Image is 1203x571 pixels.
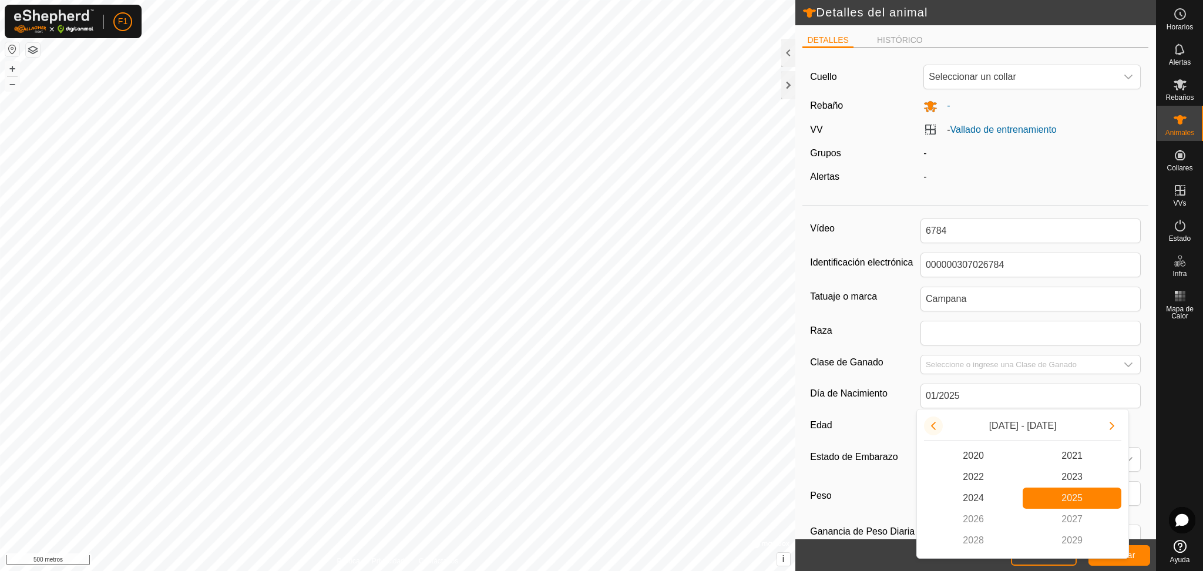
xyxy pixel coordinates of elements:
a: Ayuda [1157,535,1203,568]
font: Estado [1169,234,1191,243]
font: Clase de Ganado [810,357,883,367]
font: Collares [1167,164,1192,172]
button: – [5,77,19,91]
button: Next Decade [1103,417,1121,435]
span: 2023 [1023,466,1121,488]
span: 2021 [1023,445,1121,466]
font: Política de Privacidad [337,557,404,565]
span: 2025 [1023,488,1121,509]
font: Alertas [810,172,839,182]
font: DETALLES [807,35,849,45]
div: disparador desplegable [1117,65,1140,89]
font: Estado de Embarazo [810,452,898,462]
input: Seleccione o ingrese una Clase de Ganado [921,355,1117,374]
font: Seleccionar un collar [929,72,1016,82]
font: Cuello [810,72,836,82]
a: Política de Privacidad [337,556,404,566]
font: Raza [810,325,832,335]
font: – [9,78,15,90]
font: i [782,554,784,564]
a: Contáctanos [419,556,458,566]
font: Edad [810,420,832,430]
button: + [5,62,19,76]
font: - [947,100,950,110]
span: 2022 [924,466,1023,488]
font: Rebaño [810,100,843,110]
font: Horarios [1167,23,1193,31]
span: [DATE] - [DATE] [989,419,1057,433]
font: + [9,62,16,75]
font: - [923,148,926,158]
span: 2024 [924,488,1023,509]
font: F1 [118,16,127,26]
font: HISTÓRICO [877,35,923,45]
font: Infra [1172,270,1187,278]
font: Día de Nacimiento [810,388,888,398]
font: - [923,172,926,182]
font: Ganancia de Peso Diaria Esperada [810,526,915,550]
div: disparador desplegable [1117,355,1140,374]
button: Restablecer mapa [5,42,19,56]
font: Alertas [1169,58,1191,66]
font: Animales [1165,129,1194,137]
font: Tatuaje o marca [810,291,877,301]
font: VV [810,125,822,135]
button: Capas del Mapa [26,43,40,57]
span: 2020 [924,445,1023,466]
font: Ayuda [1170,556,1190,564]
a: Vallado de entrenamiento [950,125,1057,135]
font: VVs [1173,199,1186,207]
button: Previous Decade [924,417,943,435]
font: Grupos [810,148,841,158]
img: Logotipo de Gallagher [14,9,94,33]
font: - [947,125,950,135]
font: Contáctanos [419,557,458,565]
font: Identificación electrónica [810,257,913,267]
font: Peso [810,491,831,501]
font: Vídeo [810,223,835,233]
div: Elija fecha [916,409,1129,559]
font: Detalles del animal [816,6,928,19]
font: Rebaños [1165,93,1194,102]
button: i [777,553,790,566]
span: 0951635425 [924,65,1117,89]
font: Mapa de Calor [1166,305,1194,320]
